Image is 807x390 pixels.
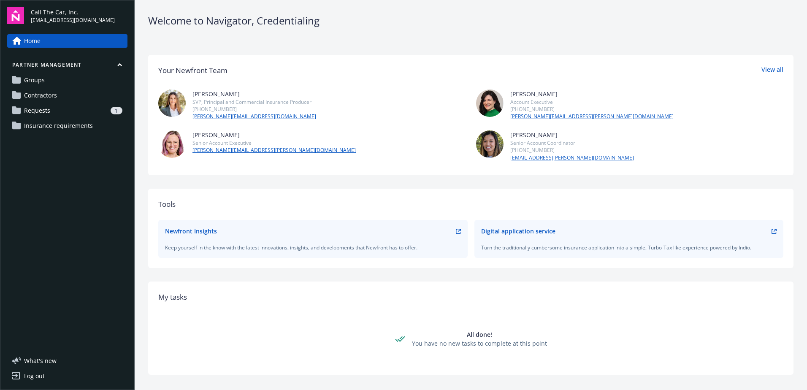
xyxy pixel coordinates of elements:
a: Home [7,34,127,48]
div: You have no new tasks to complete at this point [412,339,547,348]
span: Requests [24,104,50,117]
a: View all [761,65,783,76]
img: photo [158,130,186,158]
button: Partner management [7,61,127,72]
img: photo [158,89,186,117]
span: [EMAIL_ADDRESS][DOMAIN_NAME] [31,16,115,24]
a: [PERSON_NAME][EMAIL_ADDRESS][PERSON_NAME][DOMAIN_NAME] [192,146,356,154]
div: Tools [158,199,783,210]
div: [PHONE_NUMBER] [510,106,674,113]
a: Requests1 [7,104,127,117]
a: Groups [7,73,127,87]
button: Call The Car, Inc.[EMAIL_ADDRESS][DOMAIN_NAME] [31,7,127,24]
span: Call The Car, Inc. [31,8,115,16]
div: Keep yourself in the know with the latest innovations, insights, and developments that Newfront h... [165,244,461,251]
div: [PERSON_NAME] [192,130,356,139]
span: Contractors [24,89,57,102]
div: Log out [24,369,45,383]
a: Contractors [7,89,127,102]
img: navigator-logo.svg [7,7,24,24]
a: [EMAIL_ADDRESS][PERSON_NAME][DOMAIN_NAME] [510,154,634,162]
span: Groups [24,73,45,87]
span: Home [24,34,41,48]
button: What's new [7,356,70,365]
div: 1 [111,107,122,114]
div: [PERSON_NAME] [192,89,316,98]
a: Insurance requirements [7,119,127,133]
div: Senior Account Coordinator [510,139,634,146]
div: Newfront Insights [165,227,217,236]
a: [PERSON_NAME][EMAIL_ADDRESS][DOMAIN_NAME] [192,113,316,120]
div: [PERSON_NAME] [510,130,634,139]
div: Account Executive [510,98,674,106]
div: [PHONE_NUMBER] [510,146,634,154]
img: photo [476,130,504,158]
div: Senior Account Executive [192,139,356,146]
div: Digital application service [481,227,555,236]
div: [PHONE_NUMBER] [192,106,316,113]
div: Welcome to Navigator , Credentialing [148,14,793,28]
img: photo [476,89,504,117]
a: [PERSON_NAME][EMAIL_ADDRESS][PERSON_NAME][DOMAIN_NAME] [510,113,674,120]
div: All done! [412,330,547,339]
span: Insurance requirements [24,119,93,133]
div: Your Newfront Team [158,65,227,76]
div: SVP, Principal and Commercial Insurance Producer [192,98,316,106]
div: [PERSON_NAME] [510,89,674,98]
div: My tasks [158,292,783,303]
div: Turn the traditionally cumbersome insurance application into a simple, Turbo-Tax like experience ... [481,244,777,251]
span: What ' s new [24,356,57,365]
